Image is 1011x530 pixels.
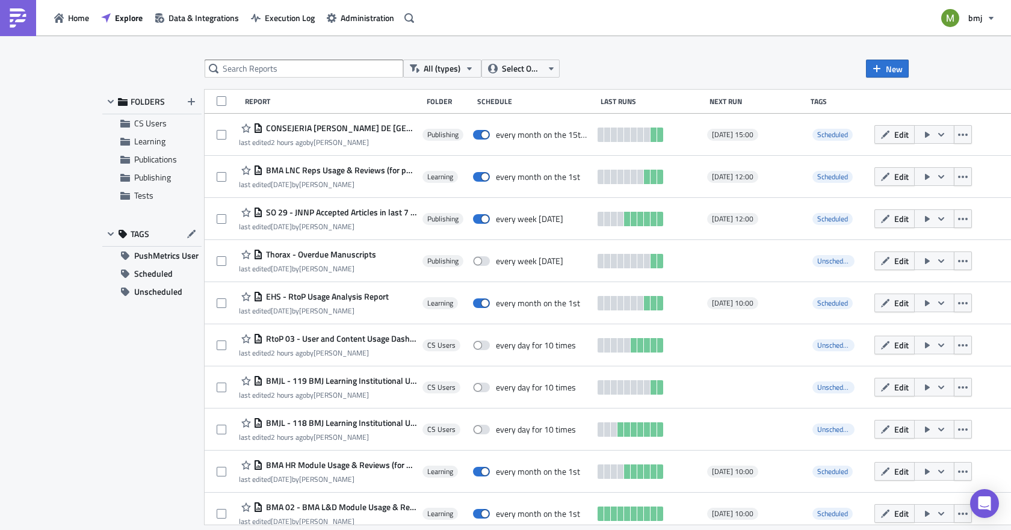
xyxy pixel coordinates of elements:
[894,507,909,520] span: Edit
[874,378,915,396] button: Edit
[496,466,580,477] div: every month on the 1st
[817,213,848,224] span: Scheduled
[239,475,416,484] div: last edited by [PERSON_NAME]
[102,247,202,265] button: PushMetrics User
[496,424,576,435] div: every day for 10 times
[427,425,456,434] span: CS Users
[866,60,909,78] button: New
[874,336,915,354] button: Edit
[239,390,416,399] div: last edited by [PERSON_NAME]
[874,251,915,270] button: Edit
[812,339,855,351] span: Unscheduled
[427,97,471,106] div: Folder
[712,172,753,182] span: [DATE] 12:00
[263,375,416,386] span: BMJL - 119 BMJ Learning Institutional Usage - User Details
[601,97,703,106] div: Last Runs
[427,509,453,519] span: Learning
[102,283,202,301] button: Unscheduled
[149,8,245,27] button: Data & Integrations
[271,179,292,190] time: 2025-10-01T10:54:57Z
[940,8,960,28] img: Avatar
[102,265,202,283] button: Scheduled
[239,348,416,357] div: last edited by [PERSON_NAME]
[812,466,853,478] span: Scheduled
[477,97,595,106] div: Schedule
[115,11,143,24] span: Explore
[874,462,915,481] button: Edit
[712,130,753,140] span: [DATE] 15:00
[263,249,376,260] span: Thorax - Overdue Manuscripts
[712,214,753,224] span: [DATE] 12:00
[245,8,321,27] button: Execution Log
[817,339,856,351] span: Unscheduled
[817,255,856,267] span: Unscheduled
[245,97,421,106] div: Report
[131,229,149,239] span: TAGS
[812,297,853,309] span: Scheduled
[496,256,563,267] div: every week on Monday
[8,8,28,28] img: PushMetrics
[403,60,481,78] button: All (types)
[817,297,848,309] span: Scheduled
[886,63,903,75] span: New
[134,117,167,129] span: CS Users
[271,516,292,527] time: 2025-10-01T11:07:51Z
[134,153,177,165] span: Publications
[271,221,292,232] time: 2025-10-07T11:27:47Z
[263,165,416,176] span: BMA LNC Reps Usage & Reviews (for publication) - Monthly
[817,466,848,477] span: Scheduled
[239,517,416,526] div: last edited by [PERSON_NAME]
[134,265,173,283] span: Scheduled
[271,263,292,274] time: 2025-10-07T11:27:47Z
[874,125,915,144] button: Edit
[812,255,855,267] span: Unscheduled
[712,509,753,519] span: [DATE] 10:00
[427,130,459,140] span: Publishing
[424,62,460,75] span: All (types)
[712,298,753,308] span: [DATE] 10:00
[874,504,915,523] button: Edit
[894,381,909,393] span: Edit
[894,170,909,183] span: Edit
[812,508,853,520] span: Scheduled
[812,213,853,225] span: Scheduled
[48,8,95,27] button: Home
[712,467,753,476] span: [DATE] 10:00
[134,171,171,183] span: Publishing
[427,214,459,224] span: Publishing
[496,508,580,519] div: every month on the 1st
[496,298,580,309] div: every month on the 1st
[934,5,1002,31] button: bmj
[817,171,848,182] span: Scheduled
[239,306,389,315] div: last edited by [PERSON_NAME]
[496,214,563,224] div: every week on Friday
[95,8,149,27] a: Explore
[263,123,416,134] span: CONSEJERIA DE SANIDAD DE MADRID
[817,508,848,519] span: Scheduled
[321,8,400,27] button: Administration
[271,389,306,401] time: 2025-10-14T10:56:00Z
[239,180,416,189] div: last edited by [PERSON_NAME]
[502,62,542,75] span: Select Owner
[271,347,306,359] time: 2025-10-14T10:55:45Z
[817,424,856,435] span: Unscheduled
[205,60,403,78] input: Search Reports
[894,212,909,225] span: Edit
[811,97,870,106] div: Tags
[496,171,580,182] div: every month on the 1st
[271,431,306,443] time: 2025-10-14T10:56:25Z
[341,11,394,24] span: Administration
[427,172,453,182] span: Learning
[812,171,853,183] span: Scheduled
[968,11,982,24] span: bmj
[263,207,416,218] span: SO 29 - JNNP Accepted Articles in last 7 days for Podcast Editor
[239,264,376,273] div: last edited by [PERSON_NAME]
[894,254,909,267] span: Edit
[894,423,909,436] span: Edit
[168,11,239,24] span: Data & Integrations
[427,298,453,308] span: Learning
[812,381,855,393] span: Unscheduled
